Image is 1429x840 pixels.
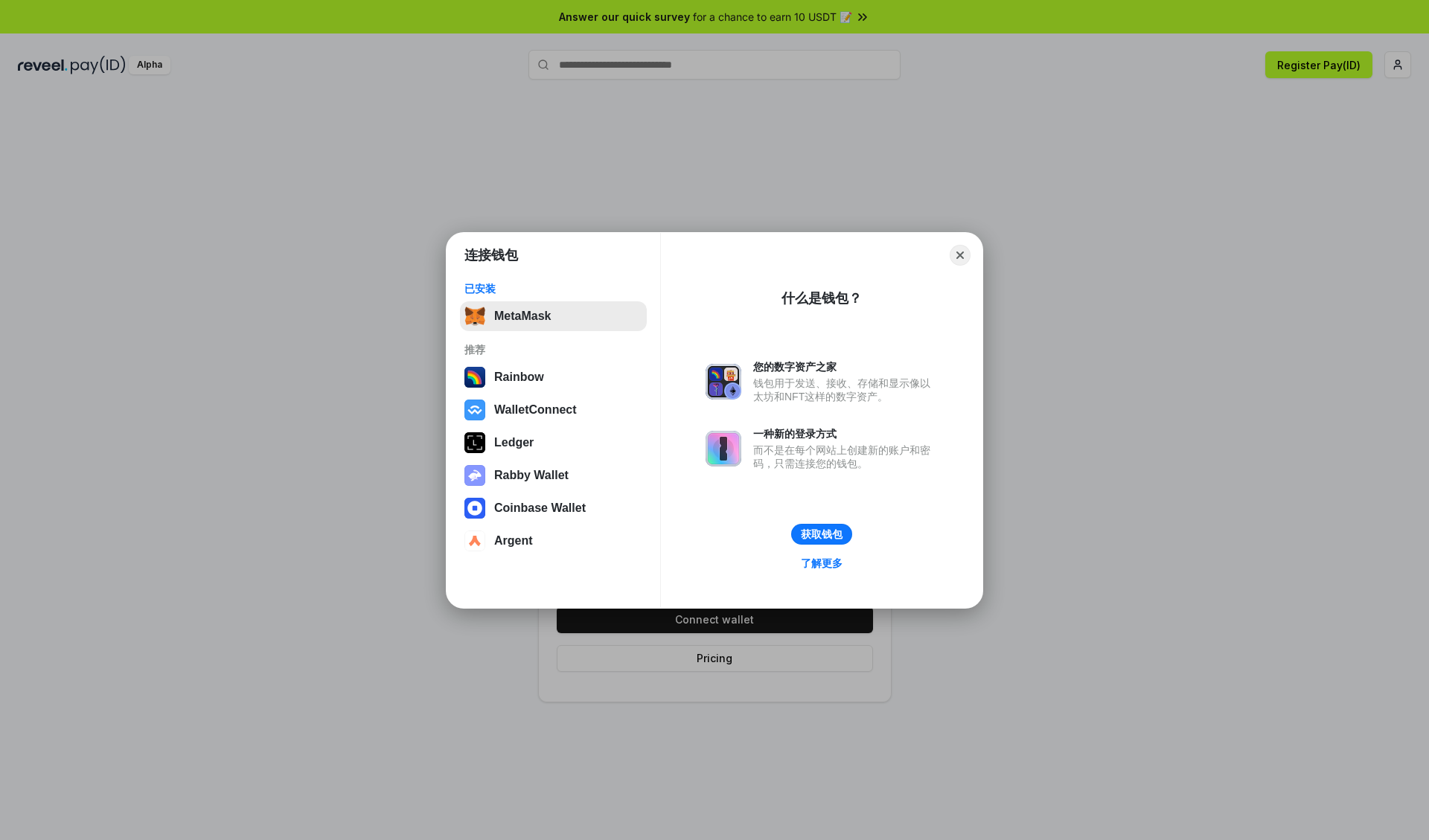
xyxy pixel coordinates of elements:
[464,432,485,453] img: svg+xml,%3Csvg%20xmlns%3D%22http%3A%2F%2Fwww.w3.org%2F2000%2Fsvg%22%20width%3D%2228%22%20height%3...
[753,360,938,373] div: 您的数字资产之家
[494,403,577,417] div: WalletConnect
[464,498,485,519] img: svg+xml,%3Csvg%20width%3D%2228%22%20height%3D%2228%22%20viewBox%3D%220%200%2028%2028%22%20fill%3D...
[494,436,534,449] div: Ledger
[460,395,647,425] button: WalletConnect
[494,469,569,482] div: Rabby Wallet
[464,400,485,420] img: svg+xml,%3Csvg%20width%3D%2228%22%20height%3D%2228%22%20viewBox%3D%220%200%2028%2028%22%20fill%3D...
[706,364,741,400] img: svg+xml,%3Csvg%20xmlns%3D%22http%3A%2F%2Fwww.w3.org%2F2000%2Fsvg%22%20fill%3D%22none%22%20viewBox...
[460,428,647,458] button: Ledger
[753,427,938,440] div: 一种新的登录方式
[460,362,647,392] button: Rainbow
[950,245,971,266] button: Close
[753,443,938,470] div: 而不是在每个网站上创建新的账户和密码，只需连接您的钱包。
[460,301,647,331] button: MetaMask
[494,501,586,515] div: Coinbase Wallet
[464,465,485,486] img: svg+xml,%3Csvg%20xmlns%3D%22http%3A%2F%2Fwww.w3.org%2F2000%2Fsvg%22%20fill%3D%22none%22%20viewBox...
[781,289,862,307] div: 什么是钱包？
[753,376,938,403] div: 钱包用于发送、接收、存储和显示像以太坊和NFT这样的数字资产。
[464,343,642,356] div: 推荐
[464,306,485,327] img: svg+xml,%3Csvg%20fill%3D%22none%22%20height%3D%2233%22%20viewBox%3D%220%200%2035%2033%22%20width%...
[801,557,843,570] div: 了解更多
[494,371,544,384] div: Rainbow
[801,528,843,541] div: 获取钱包
[464,246,518,264] h1: 连接钱包
[494,534,533,548] div: Argent
[464,530,485,551] img: svg+xml,%3Csvg%20width%3D%2228%22%20height%3D%2228%22%20viewBox%3D%220%200%2028%2028%22%20fill%3D...
[464,367,485,388] img: svg+xml,%3Csvg%20width%3D%22120%22%20height%3D%22120%22%20viewBox%3D%220%200%20120%20120%22%20fil...
[706,431,741,467] img: svg+xml,%3Csvg%20xmlns%3D%22http%3A%2F%2Fwww.w3.org%2F2000%2Fsvg%22%20fill%3D%22none%22%20viewBox...
[464,282,642,295] div: 已安装
[460,461,647,490] button: Rabby Wallet
[460,493,647,523] button: Coinbase Wallet
[792,554,851,573] a: 了解更多
[460,526,647,556] button: Argent
[791,524,852,545] button: 获取钱包
[494,310,551,323] div: MetaMask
